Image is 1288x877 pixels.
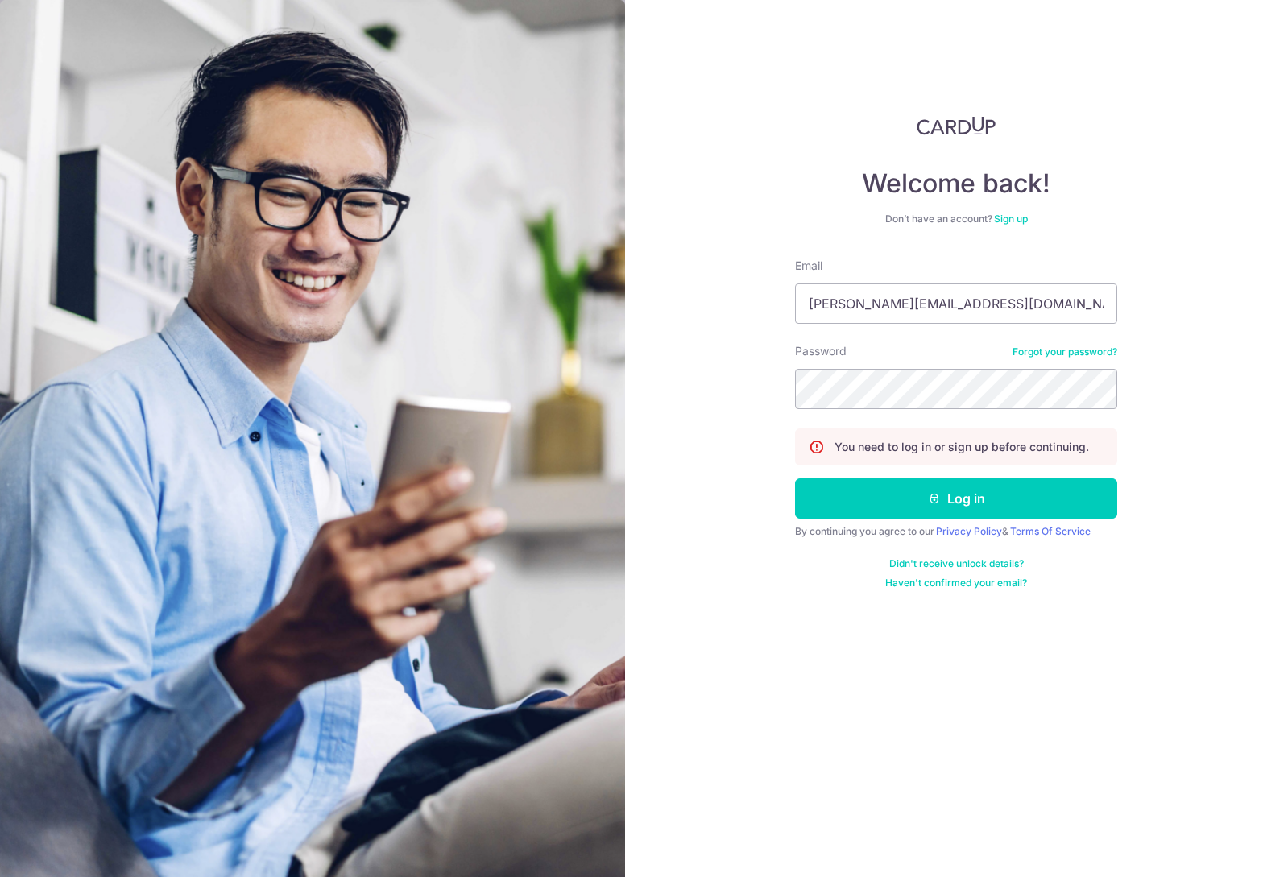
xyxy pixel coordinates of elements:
a: Didn't receive unlock details? [889,557,1024,570]
label: Password [795,343,847,359]
a: Privacy Policy [936,525,1002,537]
p: You need to log in or sign up before continuing. [835,439,1089,455]
label: Email [795,258,822,274]
button: Log in [795,478,1117,519]
h4: Welcome back! [795,168,1117,200]
input: Enter your Email [795,283,1117,324]
div: By continuing you agree to our & [795,525,1117,538]
a: Terms Of Service [1010,525,1091,537]
img: CardUp Logo [917,116,996,135]
a: Forgot your password? [1013,345,1117,358]
div: Don’t have an account? [795,213,1117,225]
a: Sign up [994,213,1028,225]
a: Haven't confirmed your email? [885,577,1027,589]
